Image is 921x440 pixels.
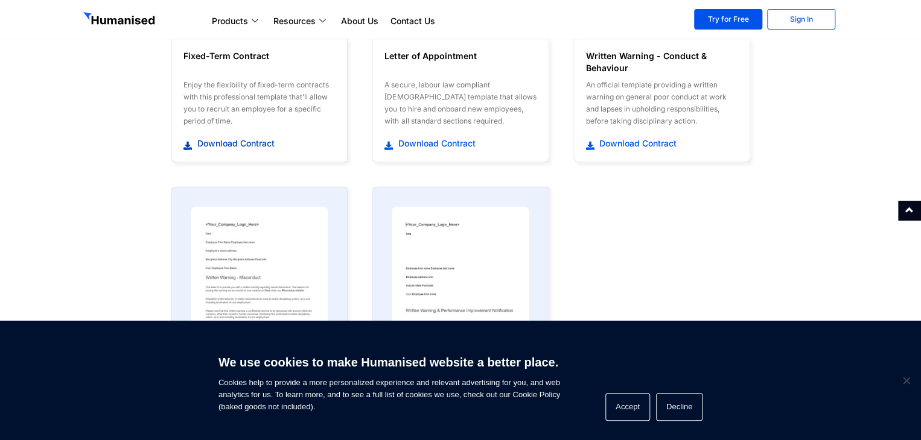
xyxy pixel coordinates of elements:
[206,14,267,28] a: Products
[183,136,335,149] a: Download Contract
[694,9,762,30] a: Try for Free
[384,50,536,74] h6: Letter of Appointment
[183,79,335,127] div: Enjoy the flexibility of fixed-term contracts with this professional template that’ll allow you t...
[183,50,335,74] h6: Fixed-Term Contract
[384,136,536,149] a: Download Contract
[586,79,738,127] div: An official template providing a written warning on general poor conduct at work and lapses in up...
[384,79,536,127] div: A secure, labour law compliant [DEMOGRAPHIC_DATA] template that allows you to hire and onboard ne...
[267,14,335,28] a: Resources
[605,393,650,421] button: Accept
[194,137,275,149] span: Download Contract
[218,348,560,413] span: Cookies help to provide a more personalized experience and relevant advertising for you, and web ...
[596,137,677,149] span: Download Contract
[335,14,384,28] a: About Us
[395,137,476,149] span: Download Contract
[384,14,441,28] a: Contact Us
[586,136,738,149] a: Download Contract
[900,374,912,386] span: Decline
[218,354,560,371] h6: We use cookies to make Humanised website a better place.
[767,9,835,30] a: Sign In
[586,50,738,74] h6: Written Warning - Conduct & Behaviour
[83,12,157,28] img: GetHumanised Logo
[656,393,703,421] button: Decline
